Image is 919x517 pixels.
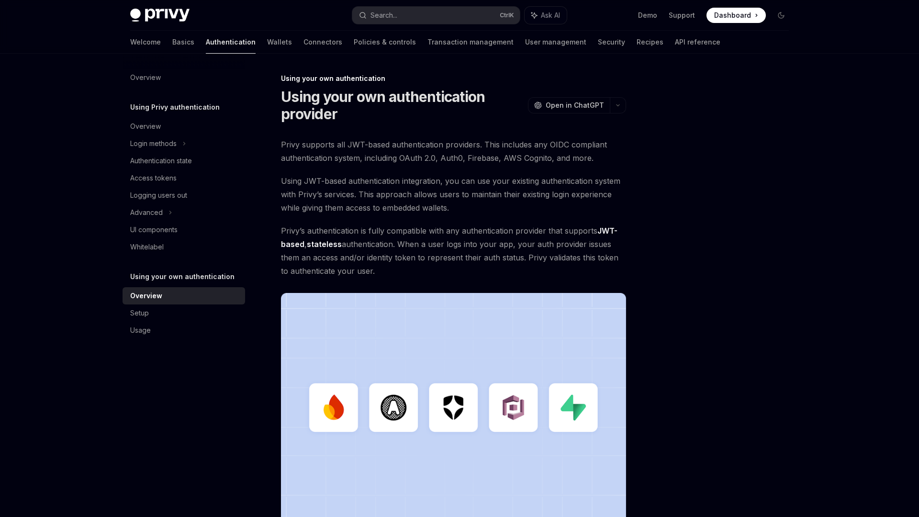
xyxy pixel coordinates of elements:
[130,172,177,184] div: Access tokens
[123,69,245,86] a: Overview
[206,31,256,54] a: Authentication
[130,307,149,319] div: Setup
[281,74,626,83] div: Using your own authentication
[675,31,720,54] a: API reference
[123,187,245,204] a: Logging users out
[130,138,177,149] div: Login methods
[267,31,292,54] a: Wallets
[669,11,695,20] a: Support
[281,138,626,165] span: Privy supports all JWT-based authentication providers. This includes any OIDC compliant authentic...
[130,241,164,253] div: Whitelabel
[123,238,245,256] a: Whitelabel
[773,8,789,23] button: Toggle dark mode
[130,31,161,54] a: Welcome
[281,224,626,278] span: Privy’s authentication is fully compatible with any authentication provider that supports , authe...
[130,271,235,282] h5: Using your own authentication
[130,101,220,113] h5: Using Privy authentication
[130,325,151,336] div: Usage
[123,304,245,322] a: Setup
[130,207,163,218] div: Advanced
[546,101,604,110] span: Open in ChatGPT
[706,8,766,23] a: Dashboard
[130,290,162,302] div: Overview
[303,31,342,54] a: Connectors
[123,169,245,187] a: Access tokens
[637,31,663,54] a: Recipes
[427,31,514,54] a: Transaction management
[130,72,161,83] div: Overview
[354,31,416,54] a: Policies & controls
[370,10,397,21] div: Search...
[525,31,586,54] a: User management
[525,7,567,24] button: Ask AI
[172,31,194,54] a: Basics
[123,221,245,238] a: UI components
[281,88,524,123] h1: Using your own authentication provider
[123,322,245,339] a: Usage
[281,174,626,214] span: Using JWT-based authentication integration, you can use your existing authentication system with ...
[130,9,190,22] img: dark logo
[130,224,178,236] div: UI components
[598,31,625,54] a: Security
[541,11,560,20] span: Ask AI
[123,287,245,304] a: Overview
[500,11,514,19] span: Ctrl K
[130,190,187,201] div: Logging users out
[352,7,520,24] button: Search...CtrlK
[130,121,161,132] div: Overview
[123,118,245,135] a: Overview
[123,152,245,169] a: Authentication state
[638,11,657,20] a: Demo
[528,97,610,113] button: Open in ChatGPT
[714,11,751,20] span: Dashboard
[130,155,192,167] div: Authentication state
[307,239,342,249] a: stateless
